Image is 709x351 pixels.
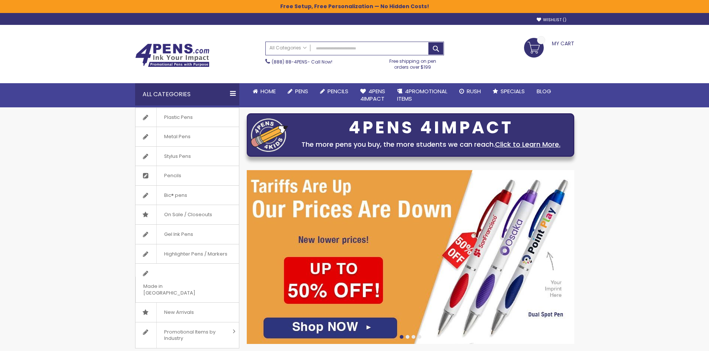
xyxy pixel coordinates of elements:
a: Home [247,83,282,100]
a: 4Pens4impact [354,83,391,107]
a: Pencils [135,166,239,185]
a: (888) 88-4PENS [272,59,307,65]
span: New Arrivals [156,303,201,322]
span: 4PROMOTIONAL ITEMS [397,87,447,103]
a: Pencils [314,83,354,100]
span: Bic® pens [156,186,195,205]
div: The more pens you buy, the more students we can reach. [292,139,570,150]
div: 4PENS 4IMPACT [292,120,570,136]
a: Pens [282,83,314,100]
a: Metal Pens [135,127,239,146]
a: All Categories [266,42,310,54]
a: Click to Learn More. [495,140,561,149]
span: Pens [295,87,308,95]
a: Specials [487,83,531,100]
a: Plastic Pens [135,108,239,127]
span: 4Pens 4impact [360,87,385,103]
span: Metal Pens [156,127,198,146]
img: 4Pens Custom Pens and Promotional Products [135,43,210,67]
a: Wishlist [537,17,566,23]
a: Highlighter Pens / Markers [135,244,239,264]
div: All Categories [135,83,239,105]
span: Made in [GEOGRAPHIC_DATA] [135,277,220,302]
span: Home [261,87,276,95]
span: - Call Now! [272,59,332,65]
a: 4PROMOTIONALITEMS [391,83,453,107]
a: New Arrivals [135,303,239,322]
span: Gel Ink Pens [156,225,201,244]
a: Promotional Items by Industry [135,322,239,348]
span: Promotional Items by Industry [156,322,230,348]
span: Highlighter Pens / Markers [156,244,235,264]
img: four_pen_logo.png [251,118,288,152]
span: All Categories [269,45,307,51]
a: On Sale / Closeouts [135,205,239,224]
a: Rush [453,83,487,100]
span: Pencils [156,166,189,185]
a: Bic® pens [135,186,239,205]
a: Made in [GEOGRAPHIC_DATA] [135,264,239,302]
div: Free shipping on pen orders over $199 [381,55,444,70]
span: Stylus Pens [156,147,198,166]
a: Stylus Pens [135,147,239,166]
span: Rush [467,87,481,95]
span: Specials [501,87,525,95]
span: Pencils [328,87,348,95]
img: /cheap-promotional-products.html [247,170,574,344]
span: On Sale / Closeouts [156,205,220,224]
a: Blog [531,83,557,100]
span: Blog [537,87,551,95]
span: Plastic Pens [156,108,200,127]
a: Gel Ink Pens [135,225,239,244]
